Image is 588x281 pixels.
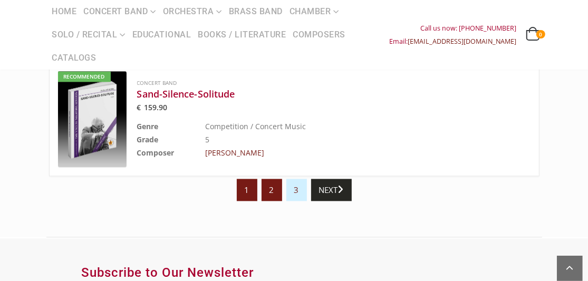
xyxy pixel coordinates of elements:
[49,46,100,70] a: Catalogs
[206,120,478,133] td: Competition / Concert Music
[290,23,349,46] a: Composers
[137,102,168,112] bdi: 159.90
[262,179,282,201] a: 2
[195,23,290,46] a: Books / Literature
[137,121,159,131] b: Genre
[137,79,177,86] a: Concert Band
[536,30,545,38] span: 0
[49,265,286,280] h2: Subscribe to Our Newsletter
[49,23,129,46] a: Solo / Recital
[286,179,307,201] a: 3
[408,37,517,46] a: [EMAIL_ADDRESS][DOMAIN_NAME]
[137,88,478,100] a: Sand-Silence-Solitude
[390,22,517,35] div: Call us now: [PHONE_NUMBER]
[237,179,257,201] span: 1
[129,23,195,46] a: Educational
[137,102,141,112] span: €
[137,148,175,158] b: Composer
[311,179,352,201] a: Next
[58,71,127,167] a: Recommended
[206,148,265,158] a: [PERSON_NAME]
[137,134,159,144] b: Grade
[206,133,478,146] td: 5
[390,35,517,48] div: Email:
[58,71,111,82] div: Recommended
